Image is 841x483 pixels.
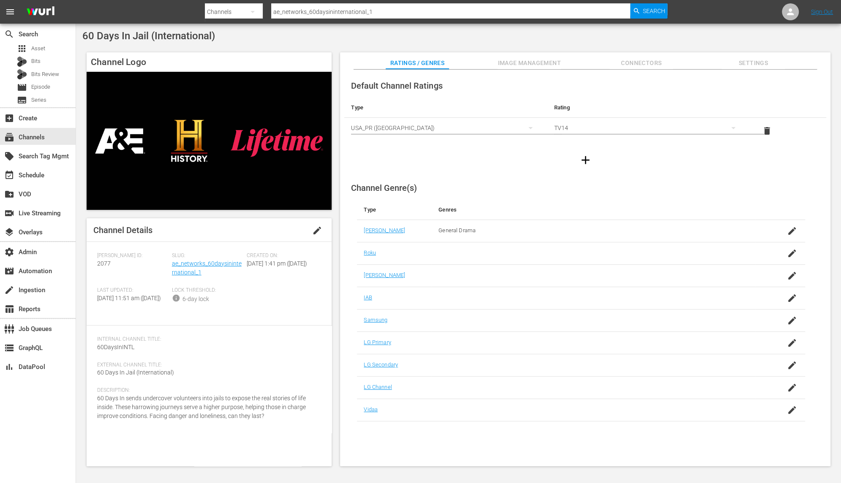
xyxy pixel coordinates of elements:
[31,96,46,104] span: Series
[4,227,14,237] span: Overlays
[364,250,376,256] a: Roku
[386,58,449,68] span: Ratings / Genres
[4,113,14,123] span: Create
[357,200,432,220] th: Type
[97,362,317,369] span: External Channel Title:
[4,343,14,353] span: GraphQL
[172,252,242,259] span: Slug:
[307,220,327,241] button: edit
[4,247,14,257] span: Admin
[4,285,14,295] span: Ingestion
[4,266,14,276] span: Automation
[97,295,161,301] span: [DATE] 11:51 am ([DATE])
[351,183,417,193] span: Channel Genre(s)
[610,58,673,68] span: Connectors
[17,82,27,92] span: Episode
[93,225,152,235] span: Channel Details
[312,225,322,236] span: edit
[351,81,442,91] span: Default Channel Ratings
[547,98,750,118] th: Rating
[432,200,755,220] th: Genres
[344,98,547,118] th: Type
[247,260,307,267] span: [DATE] 1:41 pm ([DATE])
[87,52,332,72] h4: Channel Logo
[172,294,180,302] span: info
[630,3,667,19] button: Search
[17,43,27,54] span: Asset
[762,126,772,136] span: delete
[97,252,168,259] span: [PERSON_NAME] ID:
[247,252,317,259] span: Created On:
[811,8,833,15] a: Sign Out
[97,336,317,343] span: Internal Channel Title:
[364,272,405,278] a: [PERSON_NAME]
[31,70,59,79] span: Bits Review
[82,30,215,42] span: 60 Days In Jail (International)
[87,72,332,209] img: 60 Days In Jail (International)
[97,344,134,350] span: 60DaysInINTL
[97,395,306,419] span: 60 Days In sends undercover volunteers into jails to expose the real stories of life inside. Thes...
[20,2,61,22] img: ans4CAIJ8jUAAAAAAAAAAAAAAAAAAAAAAAAgQb4GAAAAAAAAAAAAAAAAAAAAAAAAJMjXAAAAAAAAAAAAAAAAAAAAAAAAgAT5G...
[172,287,242,294] span: Lock Threshold:
[17,69,27,79] div: Bits Review
[4,189,14,199] span: VOD
[4,29,14,39] span: Search
[4,324,14,334] span: Job Queues
[17,95,27,105] span: Series
[97,287,168,294] span: Last Updated:
[97,260,111,267] span: 2077
[17,57,27,67] div: Bits
[4,170,14,180] span: Schedule
[554,116,743,140] div: TV14
[31,83,50,91] span: Episode
[364,227,405,233] a: [PERSON_NAME]
[4,362,14,372] span: DataPool
[4,304,14,314] span: Reports
[757,121,777,141] button: delete
[97,369,174,376] span: 60 Days In Jail (International)
[182,295,209,304] div: 6-day lock
[364,384,392,390] a: LG Channel
[172,260,242,276] a: ae_networks_60daysininternational_1
[721,58,785,68] span: Settings
[4,132,14,142] span: Channels
[643,3,665,19] span: Search
[97,387,317,394] span: Description:
[364,406,378,412] a: Vidaa
[364,361,398,368] a: LG Secondary
[498,58,561,68] span: Image Management
[364,317,387,323] a: Samsung
[31,44,45,53] span: Asset
[364,339,391,345] a: LG Primary
[351,116,540,140] div: USA_PR ([GEOGRAPHIC_DATA])
[31,57,41,65] span: Bits
[364,294,372,301] a: IAB
[4,151,14,161] span: Search Tag Mgmt
[344,98,826,144] table: simple table
[5,7,15,17] span: menu
[4,208,14,218] span: Live Streaming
